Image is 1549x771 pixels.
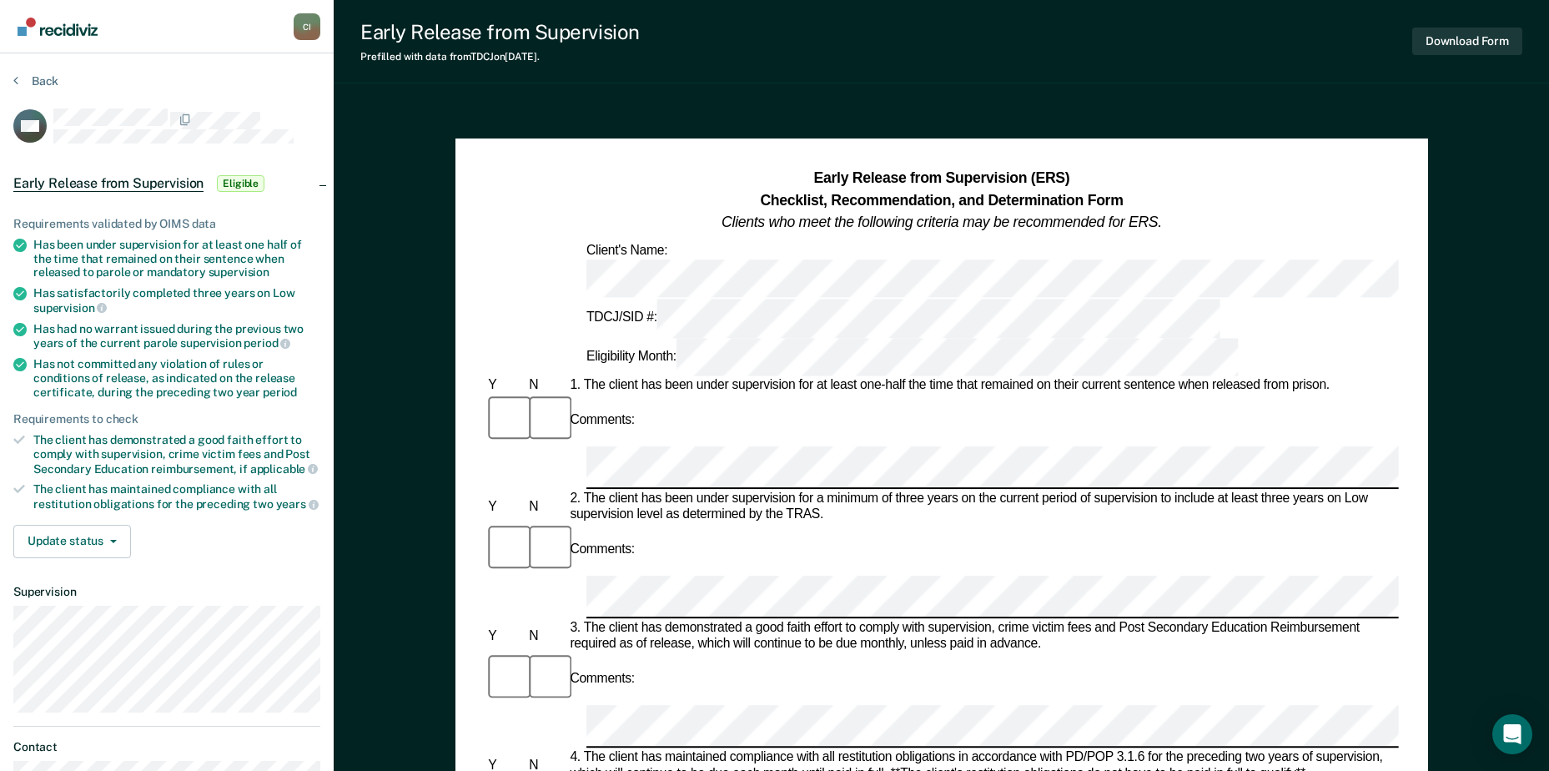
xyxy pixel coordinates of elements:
[566,671,637,688] div: Comments:
[13,740,320,754] dt: Contact
[566,620,1398,653] div: 3. The client has demonstrated a good faith effort to comply with supervision, crime victim fees ...
[18,18,98,36] img: Recidiviz
[294,13,320,40] button: Profile dropdown button
[276,497,319,511] span: years
[526,378,566,395] div: N
[13,217,320,231] div: Requirements validated by OIMS data
[13,412,320,426] div: Requirements to check
[33,357,320,399] div: Has not committed any violation of rules or conditions of release, as indicated on the release ce...
[566,412,637,429] div: Comments:
[566,542,637,558] div: Comments:
[583,338,1242,376] div: Eligibility Month:
[33,286,320,315] div: Has satisfactorily completed three years on Low
[360,51,640,63] div: Prefilled with data from TDCJ on [DATE] .
[263,385,297,399] span: period
[13,585,320,599] dt: Supervision
[760,192,1123,209] strong: Checklist, Recommendation, and Determination Form
[13,525,131,558] button: Update status
[33,482,320,511] div: The client has maintained compliance with all restitution obligations for the preceding two
[33,238,320,280] div: Has been under supervision for at least one half of the time that remained on their sentence when...
[566,378,1398,395] div: 1. The client has been under supervision for at least one-half the time that remained on their cu...
[813,169,1069,186] strong: Early Release from Supervision (ERS)
[566,491,1398,523] div: 2. The client has been under supervision for a minimum of three years on the current period of su...
[294,13,320,40] div: C I
[33,322,320,350] div: Has had no warrant issued during the previous two years of the current parole supervision
[33,433,320,476] div: The client has demonstrated a good faith effort to comply with supervision, crime victim fees and...
[722,214,1162,230] em: Clients who meet the following criteria may be recommended for ERS.
[209,265,269,279] span: supervision
[485,378,526,395] div: Y
[360,20,640,44] div: Early Release from Supervision
[526,628,566,645] div: N
[1492,714,1532,754] div: Open Intercom Messenger
[1412,28,1522,55] button: Download Form
[485,628,526,645] div: Y
[217,175,264,192] span: Eligible
[13,175,204,192] span: Early Release from Supervision
[33,301,107,315] span: supervision
[13,73,58,88] button: Back
[583,300,1223,338] div: TDCJ/SID #:
[250,462,318,476] span: applicable
[244,336,290,350] span: period
[526,499,566,516] div: N
[485,499,526,516] div: Y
